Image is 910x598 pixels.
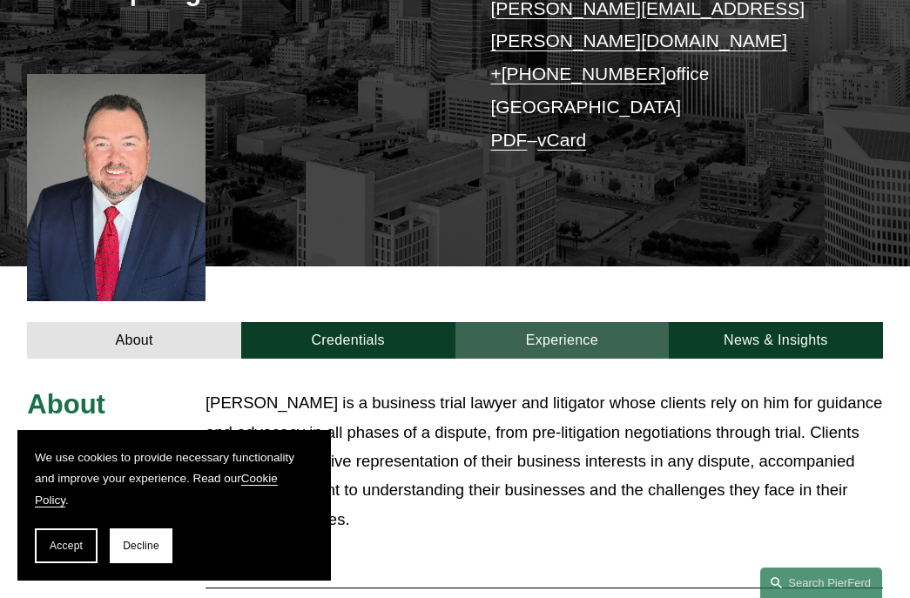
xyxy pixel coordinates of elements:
[27,322,241,359] a: About
[455,322,670,359] a: Experience
[490,64,501,84] a: +
[490,130,527,150] a: PDF
[206,534,883,579] button: Read More
[35,447,313,511] p: We use cookies to provide necessary functionality and improve your experience. Read our .
[669,322,883,359] a: News & Insights
[218,547,883,566] span: Read More
[17,430,331,581] section: Cookie banner
[241,322,455,359] a: Credentials
[123,540,159,552] span: Decline
[206,388,883,534] p: [PERSON_NAME] is a business trial lawyer and litigator whose clients rely on him for guidance and...
[760,568,882,598] a: Search this site
[35,472,278,506] a: Cookie Policy
[537,130,586,150] a: vCard
[502,64,666,84] a: [PHONE_NUMBER]
[50,540,83,552] span: Accept
[35,528,98,563] button: Accept
[110,528,172,563] button: Decline
[27,389,105,420] span: About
